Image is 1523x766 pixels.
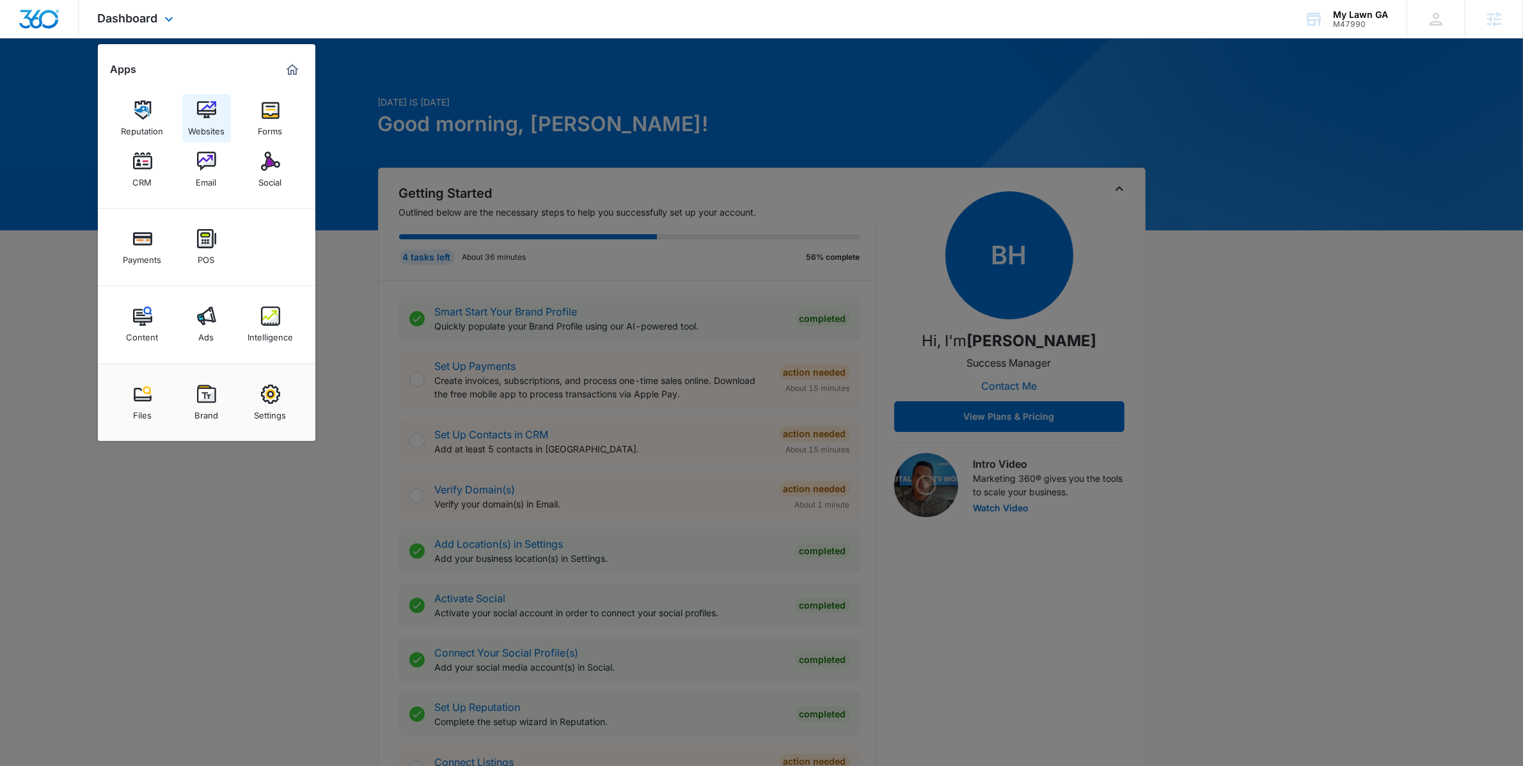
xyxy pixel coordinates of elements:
[111,63,137,76] h2: Apps
[1333,10,1388,20] div: account name
[199,326,214,342] div: Ads
[188,120,225,136] div: Websites
[246,300,295,349] a: Intelligence
[118,300,167,349] a: Content
[198,248,215,265] div: POS
[182,378,231,427] a: Brand
[182,94,231,143] a: Websites
[122,120,164,136] div: Reputation
[258,120,283,136] div: Forms
[194,404,218,420] div: Brand
[1333,20,1388,29] div: account id
[282,60,303,80] a: Marketing 360® Dashboard
[246,378,295,427] a: Settings
[118,378,167,427] a: Files
[123,248,162,265] div: Payments
[182,223,231,271] a: POS
[182,300,231,349] a: Ads
[182,145,231,194] a: Email
[248,326,293,342] div: Intelligence
[127,326,159,342] div: Content
[133,171,152,188] div: CRM
[246,145,295,194] a: Social
[98,12,158,25] span: Dashboard
[118,94,167,143] a: Reputation
[255,404,287,420] div: Settings
[246,94,295,143] a: Forms
[259,171,282,188] div: Social
[118,145,167,194] a: CRM
[118,223,167,271] a: Payments
[133,404,152,420] div: Files
[196,171,217,188] div: Email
